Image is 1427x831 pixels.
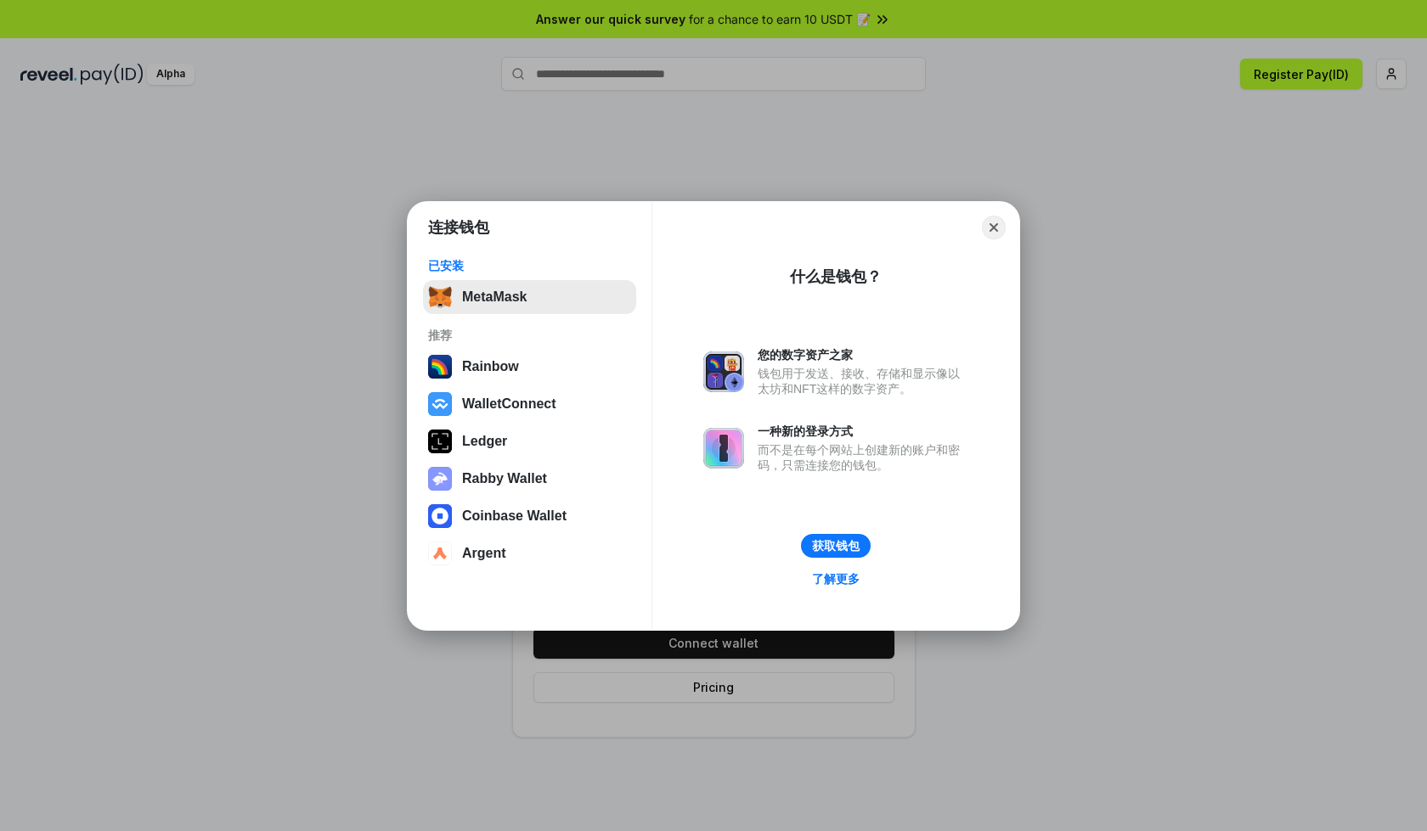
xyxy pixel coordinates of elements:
[758,347,968,362] div: 您的数字资产之家
[428,430,452,453] img: svg+xml,%3Csvg%20xmlns%3D%22http%3A%2F%2Fwww.w3.org%2F2000%2Fsvg%22%20width%3D%2228%22%20height%3...
[462,289,527,305] div: MetaMask
[423,499,636,533] button: Coinbase Wallet
[423,536,636,570] button: Argent
[790,267,882,287] div: 什么是钱包？
[703,428,744,469] img: svg+xml,%3Csvg%20xmlns%3D%22http%3A%2F%2Fwww.w3.org%2F2000%2Fsvg%22%20fill%3D%22none%22%20viewBox...
[428,392,452,416] img: svg+xml,%3Csvg%20width%3D%2228%22%20height%3D%2228%22%20viewBox%3D%220%200%2028%2028%22%20fill%3D...
[462,546,506,561] div: Argent
[812,538,860,553] div: 获取钱包
[428,355,452,379] img: svg+xml,%3Csvg%20width%3D%22120%22%20height%3D%22120%22%20viewBox%3D%220%200%20120%20120%22%20fil...
[982,216,1006,239] button: Close
[428,285,452,309] img: svg+xml,%3Csvg%20fill%3D%22none%22%20height%3D%2233%22%20viewBox%3D%220%200%2035%2033%22%20width%...
[802,568,870,590] a: 了解更多
[812,571,860,587] div: 了解更多
[428,328,631,343] div: 推荐
[801,534,871,558] button: 获取钱包
[423,350,636,384] button: Rainbow
[462,359,519,374] div: Rainbow
[428,258,631,273] div: 已安装
[462,434,507,449] div: Ledger
[462,396,556,412] div: WalletConnect
[423,462,636,496] button: Rabby Wallet
[758,424,968,439] div: 一种新的登录方式
[428,542,452,565] img: svg+xml,%3Csvg%20width%3D%2228%22%20height%3D%2228%22%20viewBox%3D%220%200%2028%2028%22%20fill%3D...
[423,387,636,421] button: WalletConnect
[758,366,968,396] div: 钱包用于发送、接收、存储和显示像以太坊和NFT这样的数字资产。
[758,442,968,473] div: 而不是在每个网站上创建新的账户和密码，只需连接您的钱包。
[423,280,636,314] button: MetaMask
[703,351,744,392] img: svg+xml,%3Csvg%20xmlns%3D%22http%3A%2F%2Fwww.w3.org%2F2000%2Fsvg%22%20fill%3D%22none%22%20viewBox...
[462,471,547,486] div: Rabby Wallet
[428,217,489,238] h1: 连接钱包
[428,467,452,491] img: svg+xml,%3Csvg%20xmlns%3D%22http%3A%2F%2Fwww.w3.org%2F2000%2Fsvg%22%20fill%3D%22none%22%20viewBox...
[423,424,636,458] button: Ledger
[462,508,567,524] div: Coinbase Wallet
[428,504,452,528] img: svg+xml,%3Csvg%20width%3D%2228%22%20height%3D%2228%22%20viewBox%3D%220%200%2028%2028%22%20fill%3D...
